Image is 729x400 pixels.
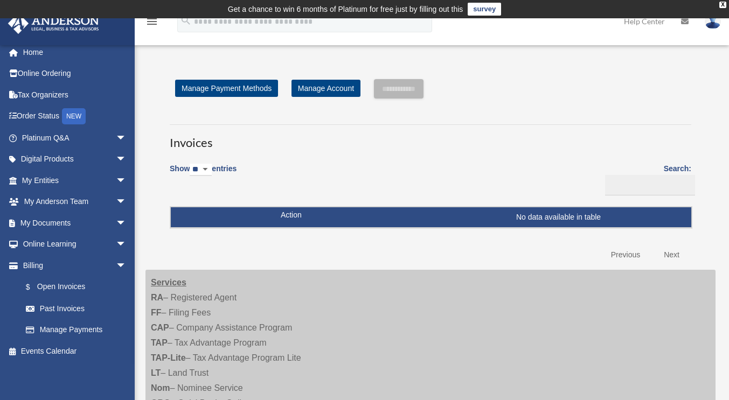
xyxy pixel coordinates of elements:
input: Search: [605,175,695,195]
strong: RA [151,293,163,302]
a: Online Ordering [8,63,143,85]
a: My Documentsarrow_drop_down [8,212,143,234]
span: arrow_drop_down [116,255,137,277]
a: Past Invoices [15,298,137,319]
div: Get a chance to win 6 months of Platinum for free just by filling out this [228,3,463,16]
a: Next [656,244,688,266]
span: $ [32,280,37,294]
a: Platinum Q&Aarrow_drop_down [8,127,143,149]
span: arrow_drop_down [116,212,137,234]
strong: FF [151,308,162,317]
a: Billingarrow_drop_down [8,255,137,276]
a: survey [468,3,501,16]
a: Online Learningarrow_drop_down [8,234,143,255]
a: Manage Payment Methods [175,80,278,97]
span: arrow_drop_down [116,127,137,149]
strong: TAP-Lite [151,353,186,362]
select: Showentries [190,164,212,176]
a: Previous [603,244,648,266]
a: Home [8,41,143,63]
a: Order StatusNEW [8,106,143,128]
h3: Invoices [170,124,691,151]
strong: CAP [151,323,169,332]
strong: Nom [151,383,170,392]
span: arrow_drop_down [116,191,137,213]
img: User Pic [705,13,721,29]
div: close [719,2,726,8]
td: No data available in table [171,207,691,228]
strong: LT [151,368,161,377]
span: arrow_drop_down [116,149,137,171]
i: menu [145,15,158,28]
a: $Open Invoices [15,276,132,298]
div: NEW [62,108,86,124]
label: Show entries [170,162,237,187]
a: Digital Productsarrow_drop_down [8,149,143,170]
span: arrow_drop_down [116,170,137,192]
strong: TAP [151,338,168,347]
a: Events Calendar [8,340,143,362]
span: arrow_drop_down [116,234,137,256]
img: Anderson Advisors Platinum Portal [5,13,102,34]
a: My Entitiesarrow_drop_down [8,170,143,191]
i: search [180,15,192,26]
a: Tax Organizers [8,84,143,106]
a: Manage Account [291,80,360,97]
strong: Services [151,278,186,287]
a: menu [145,19,158,28]
a: Manage Payments [15,319,137,341]
a: My Anderson Teamarrow_drop_down [8,191,143,213]
label: Search: [601,162,691,195]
